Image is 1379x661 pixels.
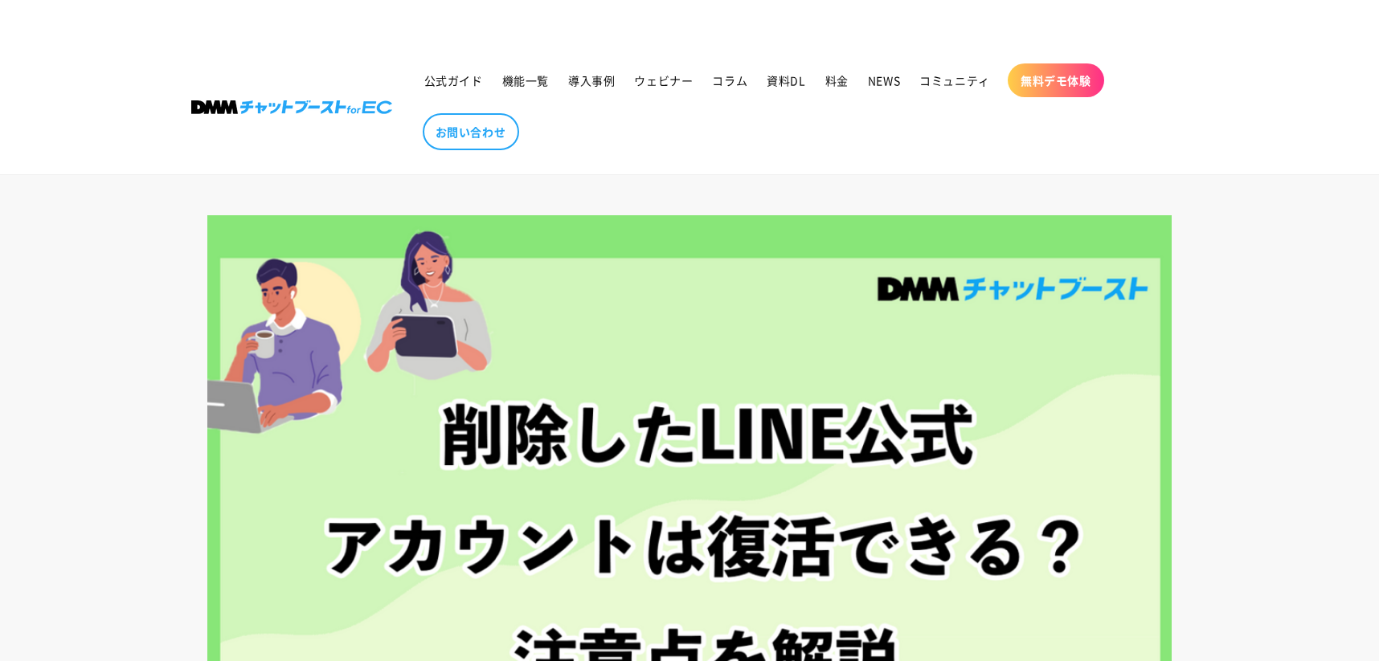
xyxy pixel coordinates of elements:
[568,73,615,88] span: 導入事例
[191,100,392,114] img: 株式会社DMM Boost
[423,113,519,150] a: お問い合わせ
[757,63,815,97] a: 資料DL
[436,124,506,139] span: お問い合わせ
[712,73,747,88] span: コラム
[559,63,624,97] a: 導入事例
[415,63,493,97] a: 公式ガイド
[1021,73,1091,88] span: 無料デモ体験
[702,63,757,97] a: コラム
[493,63,559,97] a: 機能一覧
[1008,63,1104,97] a: 無料デモ体験
[634,73,693,88] span: ウェビナー
[825,73,849,88] span: 料金
[910,63,1000,97] a: コミュニティ
[816,63,858,97] a: 料金
[767,73,805,88] span: 資料DL
[624,63,702,97] a: ウェビナー
[424,73,483,88] span: 公式ガイド
[868,73,900,88] span: NEWS
[858,63,910,97] a: NEWS
[502,73,549,88] span: 機能一覧
[919,73,990,88] span: コミュニティ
